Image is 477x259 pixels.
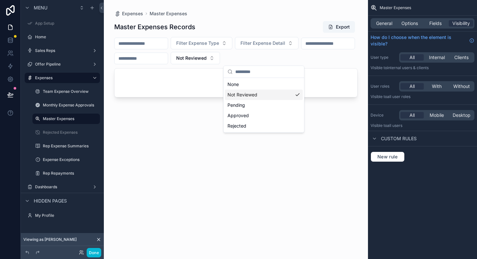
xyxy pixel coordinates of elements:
label: Device [371,113,397,118]
span: With [432,83,442,90]
a: App Setup [25,18,100,29]
span: Not Reviewed [176,55,207,61]
span: Fields [429,20,442,27]
label: Dashboards [35,184,90,190]
h1: Master Expenses Records [114,22,195,31]
span: How do I choose when the element is visible? [371,34,467,47]
a: Master Expenses [150,10,187,17]
label: User type [371,55,397,60]
span: Menu [34,5,47,11]
span: New rule [375,154,400,160]
span: Expenses [122,10,143,17]
div: Rejected [225,121,303,131]
a: Expenses [25,73,100,83]
span: Internal users & clients [387,65,429,70]
p: Visible to [371,123,474,128]
button: Done [87,248,101,257]
span: Clients [454,54,469,61]
a: Dashboards [25,182,100,192]
div: None [225,79,303,90]
label: Rep Repayments [43,171,99,176]
label: Rejected Expenses [43,130,99,135]
a: Master Expenses [32,114,100,124]
a: Sales Reps [25,45,100,56]
a: Team Expense Overview [32,86,100,97]
label: Monthly Expense Approvals [43,103,99,108]
span: Visibility [452,20,470,27]
button: Select Button [171,37,232,49]
p: Visible to [371,65,474,70]
label: Rep Expense Summaries [43,143,99,149]
span: All [410,112,415,118]
span: Mobile [430,112,444,118]
span: Master Expenses [380,5,411,10]
span: Internal [429,54,445,61]
span: Custom rules [381,135,417,142]
div: Approved [225,110,303,121]
button: Select Button [171,52,220,64]
span: All [410,83,415,90]
div: Suggestions [224,78,304,132]
label: Home [35,34,99,40]
a: How do I choose when the element is visible? [371,34,474,47]
span: General [376,20,392,27]
label: User roles [371,84,397,89]
span: Filter Expense Type [176,40,219,46]
span: Options [401,20,418,27]
label: Offer Pipeline [35,62,90,67]
label: Expenses [35,75,87,80]
a: Rejected Expenses [32,127,100,138]
a: Expense Exceptions [32,154,100,165]
div: Pending [225,100,303,110]
label: Master Expenses [43,116,96,121]
span: Viewing as [PERSON_NAME] [23,237,77,242]
a: Expenses [114,10,143,17]
div: Not Reviewed [225,90,303,100]
button: New rule [371,152,405,162]
span: Desktop [453,112,471,118]
a: My Profile [25,210,100,221]
a: Offer Pipeline [25,59,100,69]
a: Rep Expense Summaries [32,141,100,151]
span: All [410,54,415,61]
label: Sales Reps [35,48,90,53]
button: Export [323,21,355,33]
span: Without [453,83,470,90]
button: Select Button [235,37,299,49]
span: Filter Expense Detail [240,40,285,46]
a: Home [25,32,100,42]
p: Visible to [371,94,474,99]
span: All user roles [387,94,410,99]
a: Monthly Expense Approvals [32,100,100,110]
label: My Profile [35,213,99,218]
span: Hidden pages [34,198,67,204]
span: all users [387,123,402,128]
label: Team Expense Overview [43,89,99,94]
label: App Setup [35,21,99,26]
label: Expense Exceptions [43,157,99,162]
a: Rep Repayments [32,168,100,179]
